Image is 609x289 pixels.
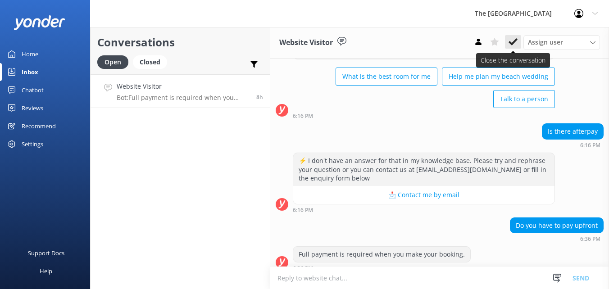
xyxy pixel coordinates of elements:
[14,15,65,30] img: yonder-white-logo.png
[542,124,603,139] div: Is there afterpay
[97,55,128,69] div: Open
[133,57,172,67] a: Closed
[580,236,600,242] strong: 6:36 PM
[22,117,56,135] div: Recommend
[91,74,270,108] a: Website VisitorBot:Full payment is required when you make your booking.8h
[256,93,263,101] span: Aug 23 2025 12:36am (UTC -10:00) Pacific/Honolulu
[293,113,313,119] strong: 6:16 PM
[22,99,43,117] div: Reviews
[22,135,43,153] div: Settings
[97,57,133,67] a: Open
[510,235,604,242] div: Aug 23 2025 12:36am (UTC -10:00) Pacific/Honolulu
[293,247,470,262] div: Full payment is required when you make your booking.
[523,35,600,50] div: Assign User
[279,37,333,49] h3: Website Visitor
[293,153,554,186] div: ⚡ I don't have an answer for that in my knowledge base. Please try and rephrase your question or ...
[40,262,52,280] div: Help
[22,81,44,99] div: Chatbot
[22,63,38,81] div: Inbox
[133,55,167,69] div: Closed
[117,94,250,102] p: Bot: Full payment is required when you make your booking.
[293,265,471,271] div: Aug 23 2025 12:36am (UTC -10:00) Pacific/Honolulu
[28,244,64,262] div: Support Docs
[510,218,603,233] div: Do you have to pay upfront
[336,68,437,86] button: What is the best room for me
[528,37,563,47] span: Assign user
[442,68,555,86] button: Help me plan my beach wedding
[293,207,555,213] div: Aug 23 2025 12:16am (UTC -10:00) Pacific/Honolulu
[22,45,38,63] div: Home
[293,208,313,213] strong: 6:16 PM
[493,90,555,108] button: Talk to a person
[580,143,600,148] strong: 6:16 PM
[293,186,554,204] button: 📩 Contact me by email
[117,81,250,91] h4: Website Visitor
[293,113,555,119] div: Aug 23 2025 12:16am (UTC -10:00) Pacific/Honolulu
[293,266,313,271] strong: 6:36 PM
[542,142,604,148] div: Aug 23 2025 12:16am (UTC -10:00) Pacific/Honolulu
[97,34,263,51] h2: Conversations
